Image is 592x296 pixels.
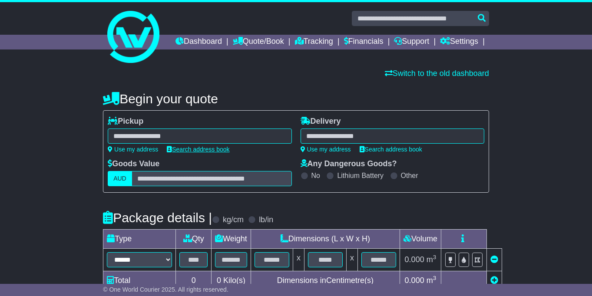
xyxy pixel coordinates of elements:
td: Dimensions in Centimetre(s) [251,271,400,290]
td: Kilo(s) [212,271,251,290]
td: x [346,249,357,271]
span: m [427,255,437,264]
a: Tracking [295,35,333,49]
td: Weight [212,230,251,249]
span: 0 [217,276,221,285]
td: Total [103,271,176,290]
td: Qty [176,230,212,249]
a: Use my address [108,146,158,153]
span: 0.000 [405,255,424,264]
a: Add new item [490,276,498,285]
a: Quote/Book [233,35,284,49]
label: Any Dangerous Goods? [301,159,397,169]
h4: Begin your quote [103,92,489,106]
h4: Package details | [103,210,212,225]
a: Settings [440,35,478,49]
label: AUD [108,171,132,186]
label: Delivery [301,117,341,126]
a: Support [394,35,429,49]
a: Remove this item [490,255,498,264]
a: Switch to the old dashboard [385,69,489,78]
span: m [427,276,437,285]
td: x [293,249,304,271]
td: 0 [176,271,212,290]
a: Dashboard [175,35,222,49]
label: Lithium Battery [337,171,384,180]
a: Use my address [301,146,351,153]
span: © One World Courier 2025. All rights reserved. [103,286,228,293]
label: Goods Value [108,159,159,169]
sup: 3 [433,254,437,260]
label: kg/cm [223,215,244,225]
sup: 3 [433,275,437,281]
td: Type [103,230,176,249]
label: lb/in [259,215,273,225]
a: Financials [344,35,384,49]
label: Other [401,171,418,180]
td: Volume [400,230,441,249]
td: Dimensions (L x W x H) [251,230,400,249]
label: Pickup [108,117,143,126]
a: Search address book [360,146,422,153]
a: Search address book [167,146,229,153]
span: 0.000 [405,276,424,285]
label: No [311,171,320,180]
